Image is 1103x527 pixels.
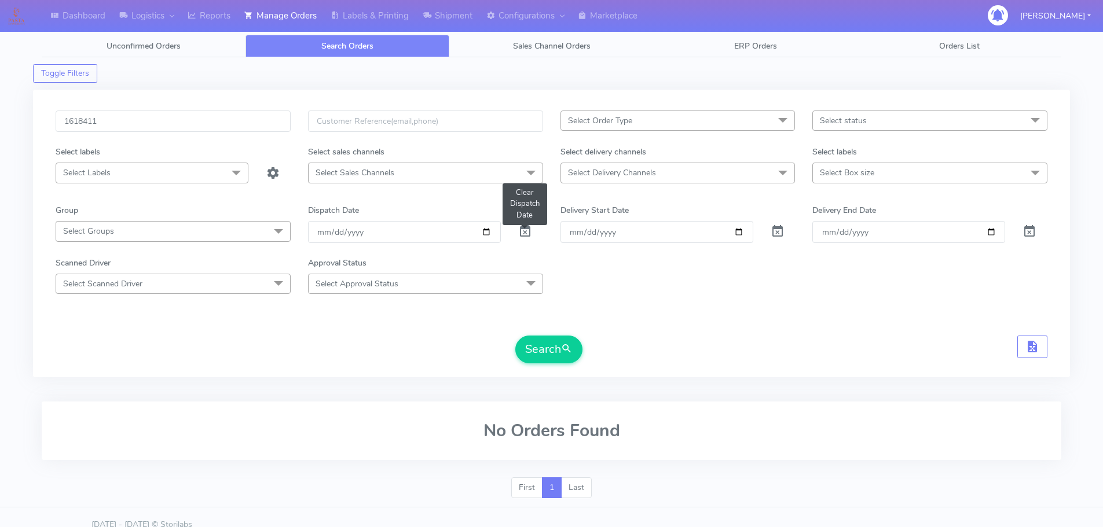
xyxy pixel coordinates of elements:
label: Select labels [56,146,100,158]
label: Scanned Driver [56,257,111,269]
span: Orders List [939,40,980,51]
ul: Tabs [42,35,1061,57]
label: Dispatch Date [308,204,359,216]
label: Select delivery channels [560,146,646,158]
span: Select Groups [63,226,114,237]
span: Select status [820,115,867,126]
input: Customer Reference(email,phone) [308,110,543,132]
span: Search Orders [321,40,373,51]
span: Select Labels [63,167,111,178]
span: ERP Orders [734,40,777,51]
label: Delivery Start Date [560,204,629,216]
span: Select Order Type [568,115,632,126]
label: Approval Status [308,257,367,269]
label: Select sales channels [308,146,384,158]
button: Toggle Filters [33,64,97,83]
a: 1 [542,477,562,498]
span: Select Delivery Channels [568,167,656,178]
label: Group [56,204,78,216]
input: Order Id [56,110,291,132]
span: Select Sales Channels [316,167,394,178]
span: Select Scanned Driver [63,278,142,289]
span: Select Approval Status [316,278,398,289]
h2: No Orders Found [56,421,1047,440]
span: Sales Channel Orders [513,40,591,51]
button: [PERSON_NAME] [1012,4,1100,28]
button: Search [515,336,582,363]
label: Delivery End Date [812,204,876,216]
span: Select Box size [820,167,874,178]
label: Select labels [812,146,857,158]
span: Unconfirmed Orders [107,40,181,51]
